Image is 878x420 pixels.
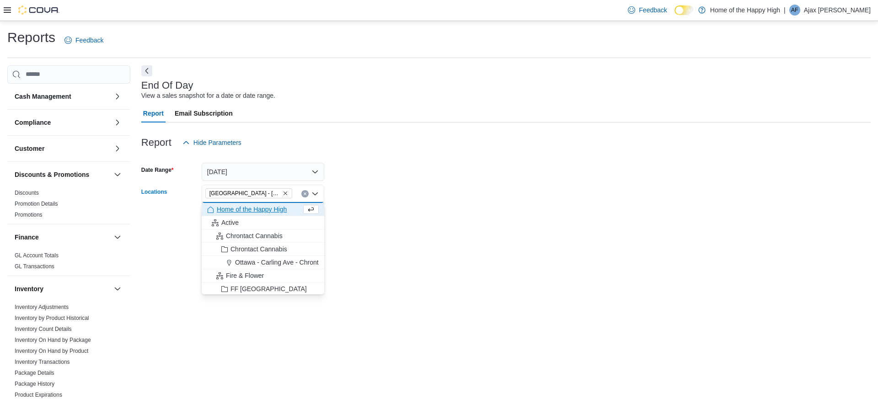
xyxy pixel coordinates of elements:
[675,5,694,15] input: Dark Mode
[217,205,287,214] span: Home of the Happy High
[311,190,319,197] button: Close list of options
[112,91,123,102] button: Cash Management
[112,232,123,243] button: Finance
[202,203,324,216] button: Home of the Happy High
[15,252,59,259] a: GL Account Totals
[15,200,58,207] span: Promotion Details
[141,188,167,196] label: Locations
[15,252,59,259] span: GL Account Totals
[15,263,54,270] span: GL Transactions
[15,263,54,270] a: GL Transactions
[202,269,324,282] button: Fire & Flower
[226,271,264,280] span: Fire & Flower
[209,189,281,198] span: [GEOGRAPHIC_DATA] - [GEOGRAPHIC_DATA] - Fire & Flower
[15,337,91,343] a: Inventory On Hand by Package
[193,138,241,147] span: Hide Parameters
[15,233,39,242] h3: Finance
[7,187,130,224] div: Discounts & Promotions
[141,80,193,91] h3: End Of Day
[202,282,324,296] button: FF [GEOGRAPHIC_DATA]
[15,348,88,354] a: Inventory On Hand by Product
[226,231,283,240] span: Chrontact Cannabis
[15,381,54,387] a: Package History
[15,92,110,101] button: Cash Management
[18,5,59,15] img: Cova
[710,5,780,16] p: Home of the Happy High
[15,304,69,310] a: Inventory Adjustments
[141,137,171,148] h3: Report
[15,144,44,153] h3: Customer
[61,31,107,49] a: Feedback
[221,218,239,227] span: Active
[301,190,309,197] button: Clear input
[179,133,245,152] button: Hide Parameters
[205,188,292,198] span: Battleford - Battleford Crossing - Fire & Flower
[15,92,71,101] h3: Cash Management
[15,326,72,332] a: Inventory Count Details
[175,104,233,122] span: Email Subscription
[15,284,43,293] h3: Inventory
[112,143,123,154] button: Customer
[789,5,800,16] div: Ajax Fidler
[15,315,89,321] a: Inventory by Product Historical
[230,284,307,293] span: FF [GEOGRAPHIC_DATA]
[784,5,786,16] p: |
[202,243,324,256] button: Chrontact Cannabis
[112,283,123,294] button: Inventory
[15,190,39,196] a: Discounts
[15,144,110,153] button: Customer
[202,216,324,229] button: Active
[7,28,55,47] h1: Reports
[15,359,70,365] a: Inventory Transactions
[143,104,164,122] span: Report
[202,163,324,181] button: [DATE]
[624,1,670,19] a: Feedback
[202,256,324,269] button: Ottawa - Carling Ave - Chrontact Cannabis
[75,36,103,45] span: Feedback
[202,229,324,243] button: Chrontact Cannabis
[15,118,51,127] h3: Compliance
[141,166,174,174] label: Date Range
[15,201,58,207] a: Promotion Details
[112,169,123,180] button: Discounts & Promotions
[639,5,667,15] span: Feedback
[15,170,89,179] h3: Discounts & Promotions
[15,284,110,293] button: Inventory
[15,392,62,398] a: Product Expirations
[15,212,43,218] a: Promotions
[7,250,130,276] div: Finance
[15,211,43,218] span: Promotions
[15,189,39,197] span: Discounts
[15,391,62,399] span: Product Expirations
[15,118,110,127] button: Compliance
[15,170,110,179] button: Discounts & Promotions
[141,91,275,101] div: View a sales snapshot for a date or date range.
[804,5,871,16] p: Ajax [PERSON_NAME]
[791,5,798,16] span: AF
[230,245,287,254] span: Chrontact Cannabis
[283,191,288,196] button: Remove Battleford - Battleford Crossing - Fire & Flower from selection in this group
[141,65,152,76] button: Next
[112,117,123,128] button: Compliance
[15,233,110,242] button: Finance
[235,258,356,267] span: Ottawa - Carling Ave - Chrontact Cannabis
[15,370,54,376] a: Package Details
